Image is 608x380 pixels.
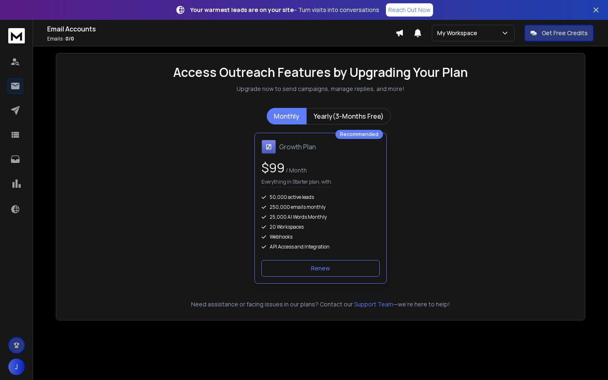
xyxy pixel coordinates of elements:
[68,300,573,308] p: Need assistance or facing issues in our plans? Contact our —we're here to help!
[437,29,481,37] p: My Workspace
[261,179,331,187] p: Everything in Starter plan, with
[8,358,25,375] button: J
[386,3,433,17] a: Reach Out Now
[190,6,379,14] p: – Turn visits into conversations
[65,35,74,42] span: 0 / 0
[524,25,594,41] button: Get Free Credits
[261,260,380,277] button: Renew
[261,194,380,201] div: 50,000 active leads
[173,65,468,80] h1: Access Outreach Features by Upgrading Your Plan
[47,36,395,42] p: Emails :
[261,224,380,230] div: 20 Workspaces
[285,166,307,174] span: / Month
[8,28,25,43] img: logo
[306,108,391,124] button: Yearly(3-Months Free)
[261,159,285,176] span: $ 99
[190,6,294,14] strong: Your warmest leads are on your site
[335,130,383,139] div: Recommended
[261,214,380,220] div: 25,000 AI Words Monthly
[267,108,306,124] button: Monthly
[237,85,405,93] p: Upgrade now to send campaigns, manage replies, and more!
[279,142,316,152] h1: Growth Plan
[388,6,431,14] p: Reach Out Now
[354,300,393,308] button: Support Team
[47,24,395,34] h1: Email Accounts
[261,234,380,240] div: Webhooks
[542,29,588,37] p: Get Free Credits
[261,140,276,154] img: Growth Plan icon
[261,244,380,250] div: API Access and Integration
[261,204,380,210] div: 250,000 emails monthly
